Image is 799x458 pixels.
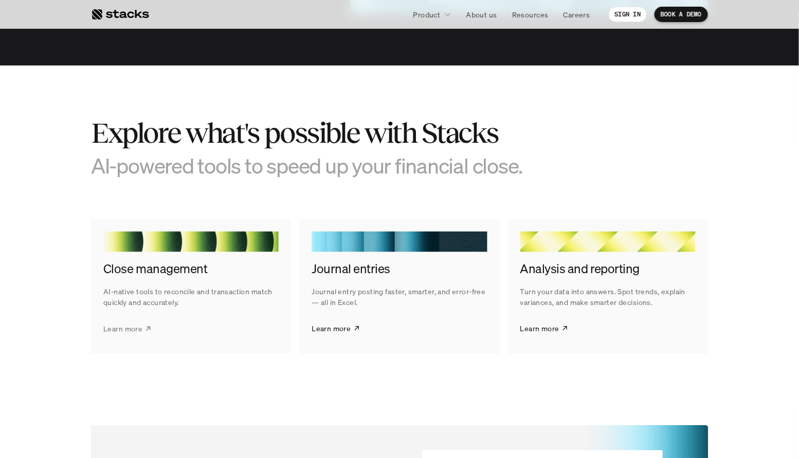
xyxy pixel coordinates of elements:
[312,260,487,278] h4: Journal entries
[520,323,559,334] p: Learn more
[91,153,554,178] h3: AI-powered tools to speed up your financial close.
[312,286,487,308] p: Journal entry posting faster, smarter, and error-free — all in Excel.
[312,316,360,341] a: Learn more
[520,286,696,308] p: Turn your data into answers. Spot trends, explain variances, and make smarter decisions.
[661,11,702,18] p: BOOK A DEMO
[103,316,152,341] a: Learn more
[506,5,555,24] a: Resources
[121,196,167,203] a: Privacy Policy
[91,117,554,149] h2: Explore what's possible with Stacks
[103,260,279,278] h4: Close management
[609,7,647,22] a: SIGN IN
[520,316,569,341] a: Learn more
[557,5,596,24] a: Careers
[655,7,708,22] a: BOOK A DEMO
[413,9,441,20] p: Product
[564,9,590,20] p: Careers
[520,260,696,278] h4: Analysis and reporting
[103,286,279,308] p: AI-native tools to reconcile and transaction match quickly and accurately.
[460,5,503,24] a: About us
[466,9,497,20] p: About us
[103,323,142,334] p: Learn more
[312,323,351,334] p: Learn more
[512,9,549,20] p: Resources
[615,11,641,18] p: SIGN IN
